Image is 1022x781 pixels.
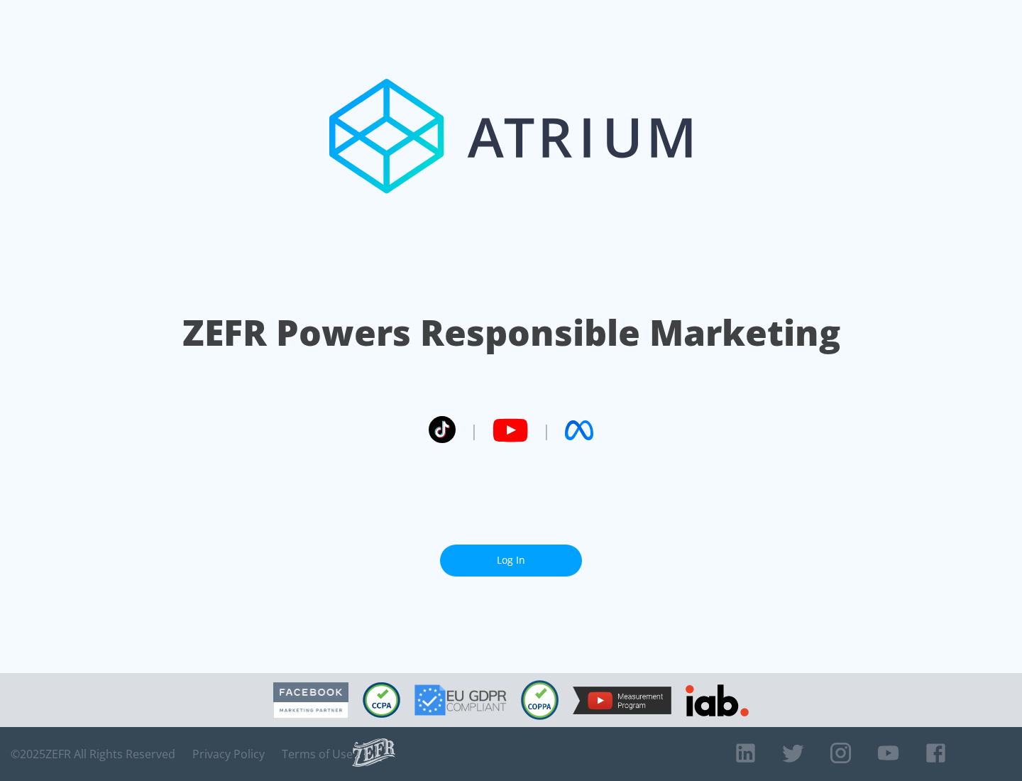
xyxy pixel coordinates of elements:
span: | [542,420,551,441]
a: Terms of Use [282,747,353,761]
img: COPPA Compliant [521,680,559,720]
img: Facebook Marketing Partner [273,682,348,719]
span: © 2025 ZEFR All Rights Reserved [11,747,175,761]
img: CCPA Compliant [363,682,400,718]
img: YouTube Measurement Program [573,687,671,714]
h1: ZEFR Powers Responsible Marketing [182,308,840,357]
span: | [470,420,478,441]
a: Log In [440,545,582,577]
img: GDPR Compliant [414,684,507,716]
img: IAB [686,684,749,716]
a: Privacy Policy [192,747,265,761]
